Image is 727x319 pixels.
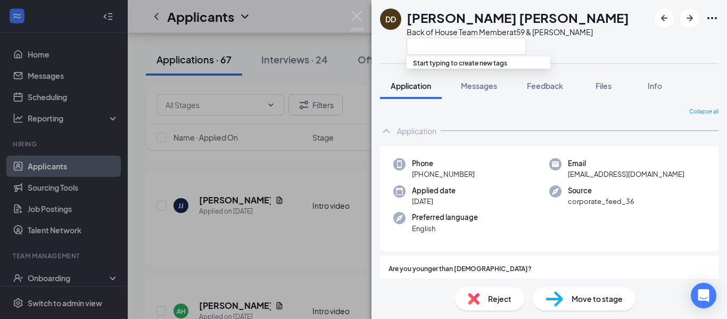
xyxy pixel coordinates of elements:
[407,53,514,69] span: Start typing to create new tags
[680,9,699,28] button: ArrowRight
[407,27,629,37] div: Back of House Team Member at 59 & [PERSON_NAME]
[683,12,696,24] svg: ArrowRight
[461,81,497,91] span: Messages
[412,212,478,223] span: Preferred language
[412,158,475,169] span: Phone
[596,81,612,91] span: Files
[412,196,456,207] span: [DATE]
[412,169,475,179] span: [PHONE_NUMBER]
[706,12,718,24] svg: Ellipses
[648,81,662,91] span: Info
[655,9,674,28] button: ArrowLeftNew
[407,9,629,27] h1: [PERSON_NAME] [PERSON_NAME]
[527,81,563,91] span: Feedback
[658,12,671,24] svg: ArrowLeftNew
[572,293,623,305] span: Move to stage
[380,125,393,137] svg: ChevronUp
[568,196,634,207] span: corporate_feed_36
[568,185,634,196] span: Source
[412,185,456,196] span: Applied date
[568,158,684,169] span: Email
[412,223,478,234] span: English
[385,14,396,24] div: DD
[488,293,511,305] span: Reject
[389,264,532,274] span: Are you younger than [DEMOGRAPHIC_DATA]?
[689,108,718,116] span: Collapse all
[568,169,684,179] span: [EMAIL_ADDRESS][DOMAIN_NAME]
[691,283,716,308] div: Open Intercom Messenger
[397,126,436,136] div: Application
[391,81,431,91] span: Application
